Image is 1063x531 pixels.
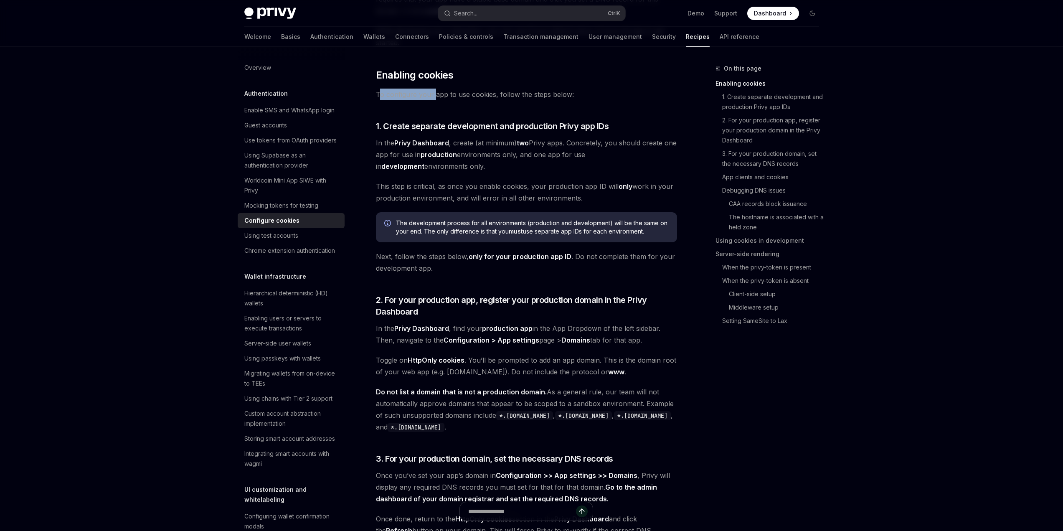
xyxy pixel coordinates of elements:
a: 3. For your production domain, set the necessary DNS records [722,147,826,170]
span: 1. Create separate development and production Privy app IDs [376,120,609,132]
a: Transaction management [503,27,578,47]
a: Authentication [310,27,353,47]
strong: Do not list a domain that is not a production domain. [376,388,547,396]
div: Using chains with Tier 2 support [244,394,332,404]
a: Client-side setup [729,287,826,301]
span: 2. For your production app, register your production domain in the Privy Dashboard [376,294,677,318]
div: Guest accounts [244,120,287,130]
a: Using passkeys with wallets [238,351,345,366]
a: Using Supabase as an authentication provider [238,148,345,173]
a: Server-side rendering [715,247,826,261]
a: Overview [238,60,345,75]
a: Using cookies in development [715,234,826,247]
a: Privy Dashboard [394,139,449,147]
span: Once you’ve set your app’s domain in , Privy will display any required DNS records you must set f... [376,470,677,505]
a: When the privy-token is absent [722,274,826,287]
a: 1. Create separate development and production Privy app IDs [722,90,826,114]
a: Using chains with Tier 2 support [238,391,345,406]
code: *.[DOMAIN_NAME] [388,423,444,432]
a: Basics [281,27,300,47]
a: Configure cookies [238,213,345,228]
code: *.[DOMAIN_NAME] [555,411,612,420]
span: As a general rule, our team will not automatically approve domains that appear to be scoped to a ... [376,386,677,433]
span: Toggle on . You’ll be prompted to add an app domain. This is the domain root of your web app (e.g... [376,354,677,378]
strong: production [421,150,457,159]
a: When the privy-token is present [722,261,826,274]
span: This step is critical, as once you enable cookies, your production app ID will work in your produ... [376,180,677,204]
span: The development process for all environments (production and development) will be the same on you... [396,219,669,236]
div: Configure cookies [244,216,299,226]
a: API reference [720,27,759,47]
h5: Wallet infrastructure [244,272,306,282]
a: Enable SMS and WhatsApp login [238,103,345,118]
a: Dashboard [747,7,799,20]
div: Overview [244,63,271,73]
a: Enabling cookies [715,77,826,90]
div: Use tokens from OAuth providers [244,135,337,145]
div: Chrome extension authentication [244,246,335,256]
span: 3. For your production domain, set the necessary DNS records [376,453,613,465]
div: Migrating wallets from on-device to TEEs [244,368,340,389]
div: Mocking tokens for testing [244,201,318,211]
div: Custom account abstraction implementation [244,409,340,429]
img: dark logo [244,8,296,19]
strong: production app [482,324,533,333]
div: Using Supabase as an authentication provider [244,150,340,170]
strong: Configuration > App settings [444,336,539,344]
strong: two [517,139,529,147]
a: Security [652,27,676,47]
strong: development [381,162,424,170]
div: Using test accounts [244,231,298,241]
span: To configure your app to use cookies, follow the steps below: [376,89,677,100]
a: Wallets [363,27,385,47]
span: Enabling cookies [376,69,453,82]
div: Search... [454,8,477,18]
span: Ctrl K [608,10,620,17]
code: *.[DOMAIN_NAME] [496,411,553,420]
a: Migrating wallets from on-device to TEEs [238,366,345,391]
a: www [608,368,624,376]
span: On this page [724,64,761,74]
h5: UI customization and whitelabeling [244,485,345,505]
strong: Configuration >> App settings >> Domains [496,471,637,480]
span: In the , find your in the App Dropdown of the left sidebar. Then, navigate to the page > tab for ... [376,323,677,346]
a: Demo [688,9,704,18]
a: Worldcoin Mini App SIWE with Privy [238,173,345,198]
div: Enabling users or servers to execute transactions [244,313,340,333]
a: Enabling users or servers to execute transactions [238,311,345,336]
button: Toggle dark mode [806,7,819,20]
span: In the , create (at minimum) Privy apps. Concretely, you should create one app for use in environ... [376,137,677,172]
div: Worldcoin Mini App SIWE with Privy [244,175,340,196]
a: Mocking tokens for testing [238,198,345,213]
span: Dashboard [754,9,786,18]
strong: must [509,228,523,235]
a: Debugging DNS issues [722,184,826,197]
div: Storing smart account addresses [244,434,335,444]
div: Server-side user wallets [244,338,311,348]
a: Policies & controls [439,27,493,47]
a: Connectors [395,27,429,47]
div: Using passkeys with wallets [244,353,321,363]
a: Storing smart account addresses [238,431,345,446]
div: Enable SMS and WhatsApp login [244,105,335,115]
a: Support [714,9,737,18]
strong: Domains [561,336,590,344]
div: Hierarchical deterministic (HD) wallets [244,288,340,308]
button: Search...CtrlK [438,6,625,21]
a: Using test accounts [238,228,345,243]
a: Chrome extension authentication [238,243,345,258]
button: Send message [576,506,588,517]
strong: HttpOnly cookies [408,356,464,364]
a: Hierarchical deterministic (HD) wallets [238,286,345,311]
a: The hostname is associated with a held zone [729,211,826,234]
a: Custom account abstraction implementation [238,406,345,431]
svg: Info [384,220,393,228]
a: Privy Dashboard [394,324,449,333]
strong: only [619,182,632,191]
a: Middleware setup [729,301,826,314]
a: Integrating smart accounts with wagmi [238,446,345,471]
a: Server-side user wallets [238,336,345,351]
a: Recipes [686,27,710,47]
a: Setting SameSite to Lax [722,314,826,328]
